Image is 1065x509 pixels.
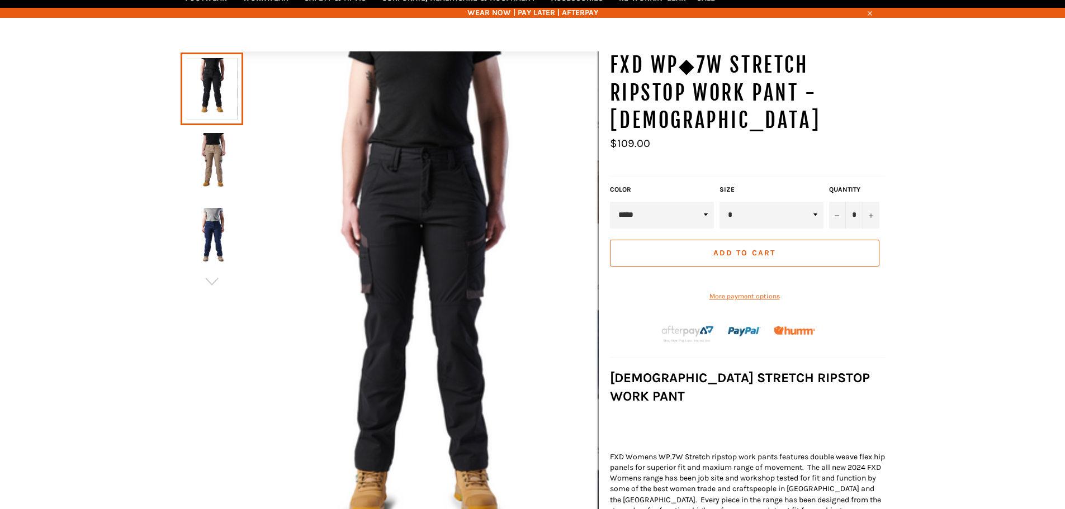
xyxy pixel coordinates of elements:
img: paypal.png [728,315,761,348]
img: FXD WP◆7W Stretch Ripstop Work Pant - Ladies - Workin' Gear [186,208,238,269]
strong: [DEMOGRAPHIC_DATA] STRETCH RIPSTOP WORK PANT [610,370,870,404]
label: Quantity [829,185,879,194]
button: Reduce item quantity by one [829,202,846,229]
button: Add to Cart [610,240,879,267]
span: Add to Cart [713,248,775,258]
img: FXD WP◆7W Stretch Ripstop Work Pant - Ladies - Workin' Gear [186,133,238,194]
a: More payment options [610,292,879,301]
span: $109.00 [610,137,650,150]
img: Humm_core_logo_RGB-01_300x60px_small_195d8312-4386-4de7-b182-0ef9b6303a37.png [774,326,815,335]
span: WEAR NOW | PAY LATER | AFTERPAY [181,7,885,18]
label: Color [610,185,714,194]
button: Increase item quantity by one [863,202,879,229]
img: Afterpay-Logo-on-dark-bg_large.png [660,324,715,343]
h1: FXD WP◆7W Stretch Ripstop Work Pant - [DEMOGRAPHIC_DATA] [610,51,885,135]
label: Size [720,185,823,194]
